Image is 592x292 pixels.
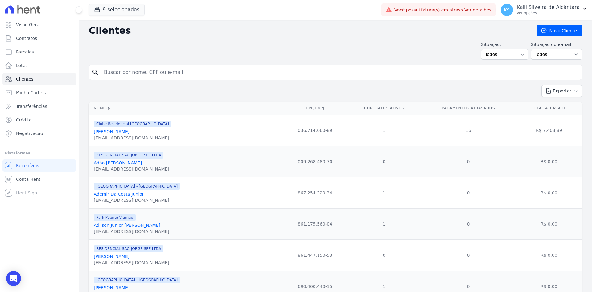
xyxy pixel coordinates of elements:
span: Parcelas [16,49,34,55]
span: RESIDENCIAL SAO JORGE SPE LTDA [94,152,163,159]
p: Kalil Silveira de Alcântara [517,4,580,11]
a: Novo Cliente [537,25,582,36]
td: 861.175.560-04 [283,208,347,239]
td: R$ 7.403,89 [516,115,582,146]
span: Negativação [16,130,43,137]
td: R$ 0,00 [516,239,582,271]
a: Transferências [2,100,76,112]
h2: Clientes [89,25,527,36]
button: KS Kalil Silveira de Alcântara Ver opções [496,1,592,19]
input: Buscar por nome, CPF ou e-mail [100,66,579,78]
p: Ver opções [517,11,580,15]
td: 1 [347,177,421,208]
span: Lotes [16,62,28,69]
a: Visão Geral [2,19,76,31]
td: 16 [421,115,516,146]
button: 9 selecionados [89,4,145,15]
td: 861.447.150-53 [283,239,347,271]
div: [EMAIL_ADDRESS][DOMAIN_NAME] [94,228,169,235]
i: search [92,69,99,76]
td: R$ 0,00 [516,208,582,239]
span: Park Poente Viamão [94,214,136,221]
a: Lotes [2,59,76,72]
td: 0 [421,146,516,177]
a: Ademir Da Costa Junior [94,192,144,197]
td: 0 [347,146,421,177]
td: 0 [421,208,516,239]
div: Plataformas [5,150,74,157]
td: 009.268.480-70 [283,146,347,177]
td: R$ 0,00 [516,146,582,177]
td: 1 [347,208,421,239]
span: Visão Geral [16,22,41,28]
th: Contratos Ativos [347,102,421,115]
span: [GEOGRAPHIC_DATA] - [GEOGRAPHIC_DATA] [94,183,180,190]
div: [EMAIL_ADDRESS][DOMAIN_NAME] [94,135,171,141]
a: [PERSON_NAME] [94,254,129,259]
a: [PERSON_NAME] [94,129,129,134]
td: 0 [421,177,516,208]
a: Recebíveis [2,159,76,172]
span: Conta Hent [16,176,40,182]
a: Negativação [2,127,76,140]
td: 036.714.060-89 [283,115,347,146]
span: [GEOGRAPHIC_DATA] - [GEOGRAPHIC_DATA] [94,277,180,283]
th: CPF/CNPJ [283,102,347,115]
label: Situação do e-mail: [531,41,582,48]
div: [EMAIL_ADDRESS][DOMAIN_NAME] [94,166,169,172]
a: [PERSON_NAME] [94,285,129,290]
a: Parcelas [2,46,76,58]
span: Você possui fatura(s) em atraso. [394,7,491,13]
label: Situação: [481,41,528,48]
a: Adão [PERSON_NAME] [94,160,142,165]
span: RESIDENCIAL SAO JORGE SPE LTDA [94,245,163,252]
div: [EMAIL_ADDRESS][DOMAIN_NAME] [94,260,169,266]
th: Total Atrasado [516,102,582,115]
span: Recebíveis [16,163,39,169]
a: Conta Hent [2,173,76,185]
a: Clientes [2,73,76,85]
a: Adilson Junior [PERSON_NAME] [94,223,160,228]
span: Clube Residencial [GEOGRAPHIC_DATA] [94,121,171,127]
th: Nome [89,102,283,115]
span: Crédito [16,117,32,123]
td: 1 [347,115,421,146]
td: 0 [421,239,516,271]
span: Contratos [16,35,37,41]
td: 0 [347,239,421,271]
button: Exportar [541,85,582,97]
th: Pagamentos Atrasados [421,102,516,115]
span: Clientes [16,76,33,82]
a: Ver detalhes [464,7,491,12]
a: Minha Carteira [2,87,76,99]
div: Open Intercom Messenger [6,271,21,286]
span: KS [504,8,510,12]
span: Minha Carteira [16,90,48,96]
div: [EMAIL_ADDRESS][DOMAIN_NAME] [94,197,180,203]
a: Contratos [2,32,76,44]
td: 867.254.320-34 [283,177,347,208]
a: Crédito [2,114,76,126]
span: Transferências [16,103,47,109]
td: R$ 0,00 [516,177,582,208]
